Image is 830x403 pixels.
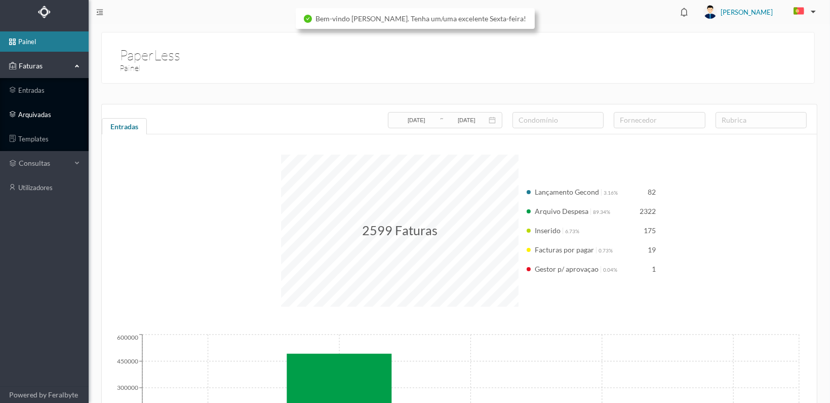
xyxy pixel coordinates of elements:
span: 6.73% [565,228,579,234]
div: condomínio [519,115,593,125]
div: rubrica [722,115,796,125]
span: Gestor p/ aprovaçao [535,265,599,273]
span: 2322 [640,207,656,215]
i: icon: calendar [489,117,496,124]
h3: Painel [120,62,463,75]
input: Data final [444,115,489,126]
div: Entradas [102,118,147,138]
span: consultas [19,158,69,168]
tspan: 300000 [117,384,138,391]
span: 2599 Faturas [362,223,438,238]
input: Data inicial [394,115,439,126]
span: 1 [652,265,656,273]
button: PT [785,4,820,20]
i: icon: bell [678,6,691,19]
span: 82 [648,188,656,196]
tspan: 450000 [117,357,138,364]
span: 175 [644,226,656,235]
i: icon: menu-fold [96,9,103,16]
span: Lançamento Gecond [535,188,599,196]
span: Faturas [16,61,72,71]
span: Arquivo Despesa [535,207,588,215]
div: fornecedor [620,115,694,125]
img: Logo [38,6,51,18]
span: 19 [648,245,656,254]
span: 0.04% [603,267,617,273]
span: Bem-vindo [PERSON_NAME]. Tenha um/uma excelente Sexta-feira! [316,14,527,23]
span: Inserido [535,226,561,235]
img: user_titan3.af2715ee.jpg [703,5,717,19]
i: icon: check-circle [304,15,312,23]
h1: PaperLess [120,44,180,48]
span: Facturas por pagar [535,245,594,254]
span: 89.34% [593,209,610,215]
span: 3.16% [604,190,618,196]
tspan: 600000 [117,333,138,341]
span: 0.73% [599,247,613,253]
